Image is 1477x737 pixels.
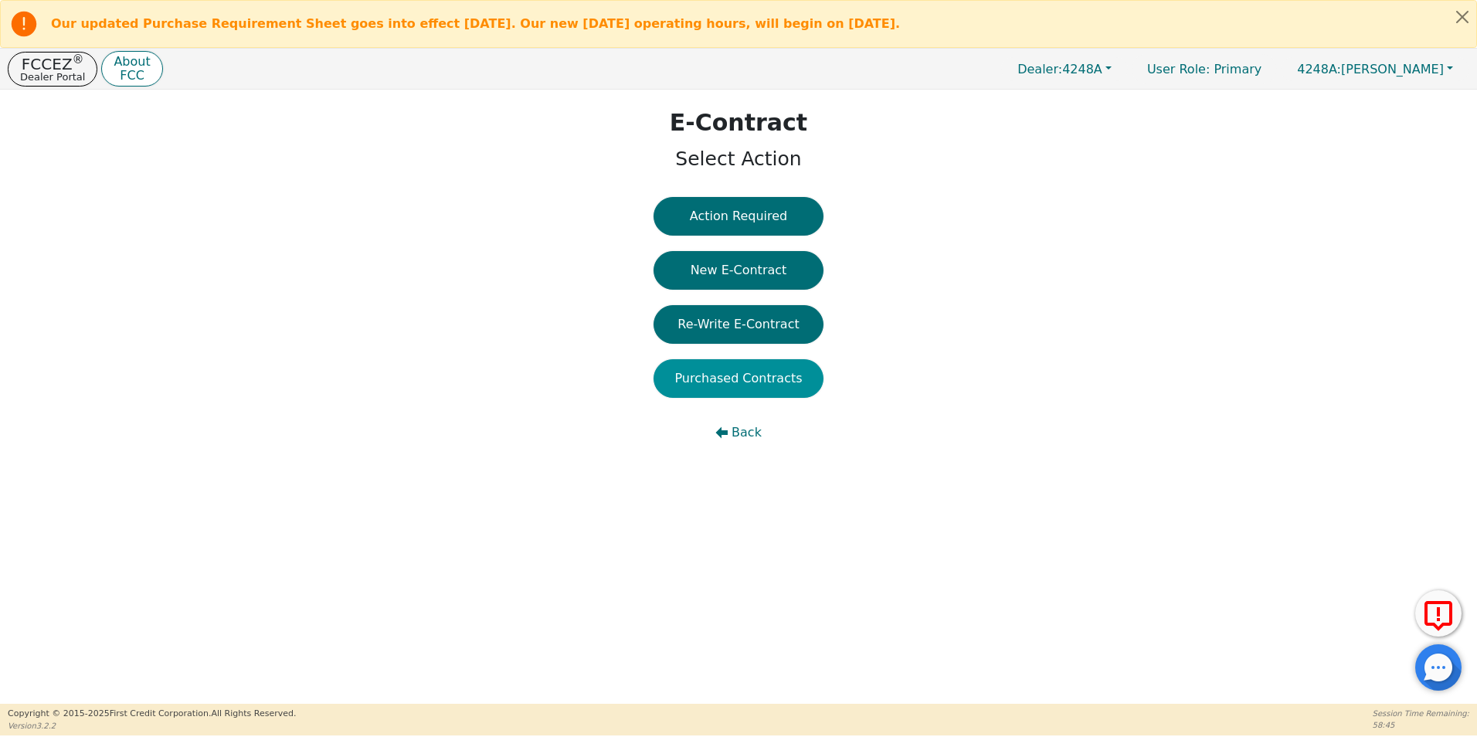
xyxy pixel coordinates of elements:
button: FCCEZ®Dealer Portal [8,52,97,87]
span: 4248A: [1297,62,1341,76]
span: User Role : [1147,62,1210,76]
button: Re-Write E-Contract [654,305,823,344]
button: Action Required [654,197,823,236]
sup: ® [73,53,84,66]
p: Dealer Portal [20,72,85,82]
button: Purchased Contracts [654,359,823,398]
p: Primary [1132,54,1277,84]
p: FCC [114,70,150,82]
p: Version 3.2.2 [8,720,296,732]
button: Back [654,413,823,452]
p: Select Action [670,144,807,174]
span: 4248A [1017,62,1102,76]
button: 4248A:[PERSON_NAME] [1281,57,1469,81]
button: Dealer:4248A [1001,57,1128,81]
p: 58:45 [1373,719,1469,731]
span: Back [732,423,762,442]
button: Report Error to FCC [1415,590,1462,637]
p: Session Time Remaining: [1373,708,1469,719]
p: FCCEZ [20,56,85,72]
b: Our updated Purchase Requirement Sheet goes into effect [DATE]. Our new [DATE] operating hours, w... [51,16,900,31]
a: User Role: Primary [1132,54,1277,84]
button: New E-Contract [654,251,823,290]
span: Dealer: [1017,62,1062,76]
span: All Rights Reserved. [211,708,296,718]
h1: E-Contract [670,109,807,137]
p: About [114,56,150,68]
button: AboutFCC [101,51,162,87]
button: Close alert [1448,1,1476,32]
span: [PERSON_NAME] [1297,62,1444,76]
p: Copyright © 2015- 2025 First Credit Corporation. [8,708,296,721]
